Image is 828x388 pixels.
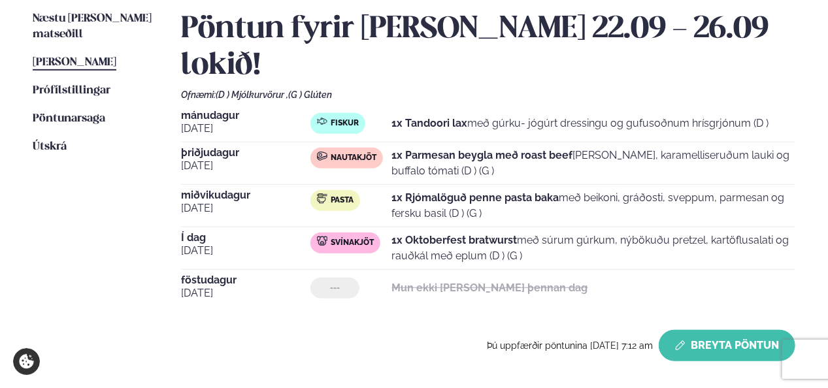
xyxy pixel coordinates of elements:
[181,275,310,285] span: föstudagur
[33,83,110,99] a: Prófílstillingar
[33,13,152,40] span: Næstu [PERSON_NAME] matseðill
[181,243,310,259] span: [DATE]
[181,11,796,84] h2: Pöntun fyrir [PERSON_NAME] 22.09 - 26.09 lokið!
[181,89,796,100] div: Ofnæmi:
[181,148,310,158] span: þriðjudagur
[33,141,67,152] span: Útskrá
[33,11,155,42] a: Næstu [PERSON_NAME] matseðill
[392,233,796,264] p: með súrum gúrkum, nýbökuðu pretzel, kartöflusalati og rauðkál með eplum (D ) (G )
[317,151,327,161] img: beef.svg
[331,238,374,248] span: Svínakjöt
[317,193,327,204] img: pasta.svg
[181,110,310,121] span: mánudagur
[317,236,327,246] img: pork.svg
[392,148,796,179] p: [PERSON_NAME], karamelliseruðum lauki og buffalo tómati (D ) (G )
[181,121,310,137] span: [DATE]
[331,153,376,163] span: Nautakjöt
[392,282,588,294] strong: Mun ekki [PERSON_NAME] þennan dag
[659,330,795,361] button: Breyta Pöntun
[330,283,340,293] span: ---
[331,195,354,206] span: Pasta
[181,190,310,201] span: miðvikudagur
[317,116,327,127] img: fish.svg
[13,348,40,375] a: Cookie settings
[392,116,769,131] p: með gúrku- jógúrt dressingu og gufusoðnum hrísgrjónum (D )
[33,85,110,96] span: Prófílstillingar
[392,149,573,161] strong: 1x Parmesan beygla með roast beef
[288,89,332,100] span: (G ) Glúten
[181,285,310,301] span: [DATE]
[33,139,67,155] a: Útskrá
[487,340,654,351] span: Þú uppfærðir pöntunina [DATE] 7:12 am
[33,57,116,68] span: [PERSON_NAME]
[392,191,559,204] strong: 1x Rjómalöguð penne pasta baka
[181,233,310,243] span: Í dag
[181,158,310,174] span: [DATE]
[392,234,518,246] strong: 1x Oktoberfest bratwurst
[216,89,288,100] span: (D ) Mjólkurvörur ,
[33,111,105,127] a: Pöntunarsaga
[181,201,310,216] span: [DATE]
[392,117,468,129] strong: 1x Tandoori lax
[331,118,359,129] span: Fiskur
[392,190,796,221] p: með beikoni, gráðosti, sveppum, parmesan og fersku basil (D ) (G )
[33,113,105,124] span: Pöntunarsaga
[33,55,116,71] a: [PERSON_NAME]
